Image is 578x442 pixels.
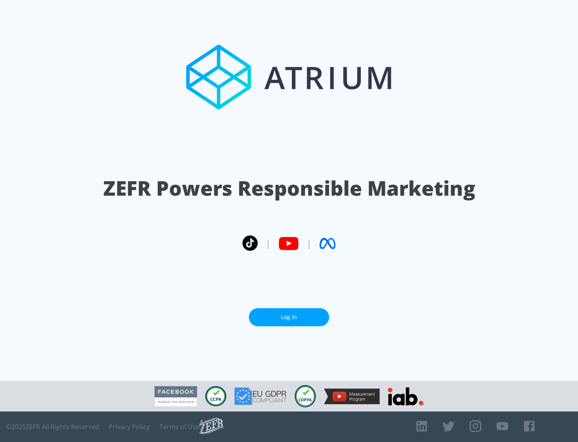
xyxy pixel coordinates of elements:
span: | [266,237,271,250]
img: GDPR Compliant [234,387,287,405]
a: Terms of Use [159,423,199,431]
span: | [307,237,311,250]
img: COPPA Compliant [295,385,316,407]
a: Privacy Policy [109,423,150,431]
img: CCPA Compliant [205,386,226,406]
img: IAB [388,387,423,405]
img: Facebook Marketing Partner [155,386,197,407]
a: Log In [249,308,329,326]
span: © 2025 ZEFR All Rights Reserved [6,423,99,431]
img: YouTube Measurement Program [324,389,380,404]
h1: ZEFR Powers Responsible Marketing [103,174,475,202]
